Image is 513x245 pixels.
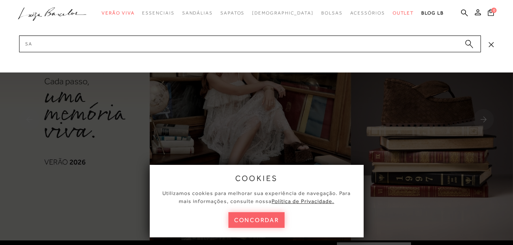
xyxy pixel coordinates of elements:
[252,10,314,16] span: [DEMOGRAPHIC_DATA]
[142,6,174,20] a: categoryNavScreenReaderText
[421,6,443,20] a: BLOG LB
[252,6,314,20] a: noSubCategoriesText
[321,6,343,20] a: categoryNavScreenReaderText
[220,10,244,16] span: Sapatos
[321,10,343,16] span: Bolsas
[350,6,385,20] a: categoryNavScreenReaderText
[220,6,244,20] a: categoryNavScreenReaderText
[182,6,213,20] a: categoryNavScreenReaderText
[182,10,213,16] span: Sandálias
[102,6,134,20] a: categoryNavScreenReaderText
[491,8,497,13] span: 0
[393,10,414,16] span: Outlet
[235,174,278,182] span: cookies
[485,8,496,19] button: 0
[228,212,285,228] button: concordar
[162,190,351,204] span: Utilizamos cookies para melhorar sua experiência de navegação. Para mais informações, consulte nossa
[272,198,334,204] a: Política de Privacidade.
[350,10,385,16] span: Acessórios
[19,35,481,52] input: Buscar.
[102,10,134,16] span: Verão Viva
[421,10,443,16] span: BLOG LB
[393,6,414,20] a: categoryNavScreenReaderText
[142,10,174,16] span: Essenciais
